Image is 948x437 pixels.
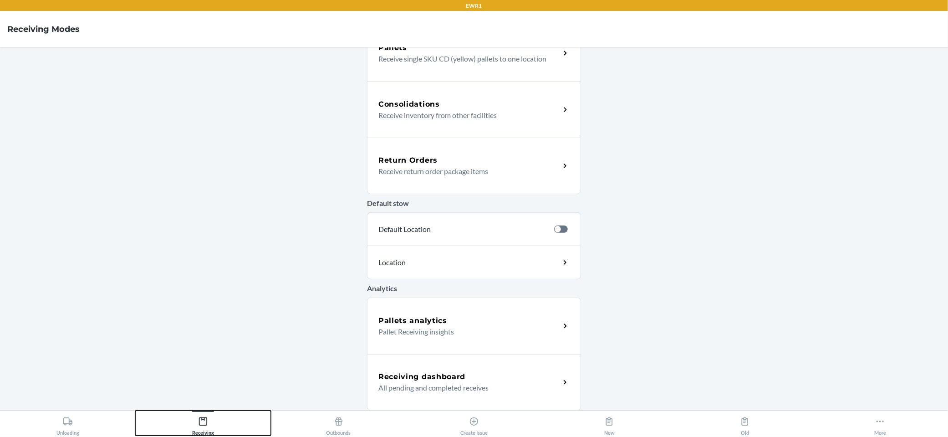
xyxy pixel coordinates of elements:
h5: Receiving dashboard [378,371,465,382]
h5: Pallets analytics [378,315,447,326]
div: Outbounds [326,413,351,436]
p: Receive inventory from other facilities [378,110,553,121]
div: Create Issue [460,413,488,436]
p: Analytics [367,283,581,294]
a: Receiving dashboardAll pending and completed receives [367,354,581,411]
button: New [542,411,677,436]
a: ConsolidationsReceive inventory from other facilities [367,81,581,138]
p: Location [378,257,486,268]
div: Receiving [192,413,214,436]
h5: Consolidations [378,99,440,110]
div: Unloading [56,413,79,436]
button: More [813,411,948,436]
p: Default stow [367,198,581,209]
div: New [604,413,615,436]
button: Outbounds [271,411,406,436]
a: Pallets analyticsPallet Receiving insights [367,298,581,354]
button: Receiving [135,411,270,436]
p: Default Location [378,224,547,235]
p: All pending and completed receives [378,382,553,393]
h4: Receiving Modes [7,23,80,35]
div: More [874,413,886,436]
p: Receive single SKU CD (yellow) pallets to one location [378,53,553,64]
a: Location [367,246,581,279]
h5: Pallets [378,42,407,53]
h5: Return Orders [378,155,438,166]
button: Old [677,411,812,436]
a: Return OrdersReceive return order package items [367,138,581,194]
button: Create Issue [406,411,541,436]
a: PalletsReceive single SKU CD (yellow) pallets to one location [367,25,581,81]
p: Pallet Receiving insights [378,326,553,337]
div: Old [740,413,750,436]
p: EWR1 [466,2,482,10]
p: Receive return order package items [378,166,553,177]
